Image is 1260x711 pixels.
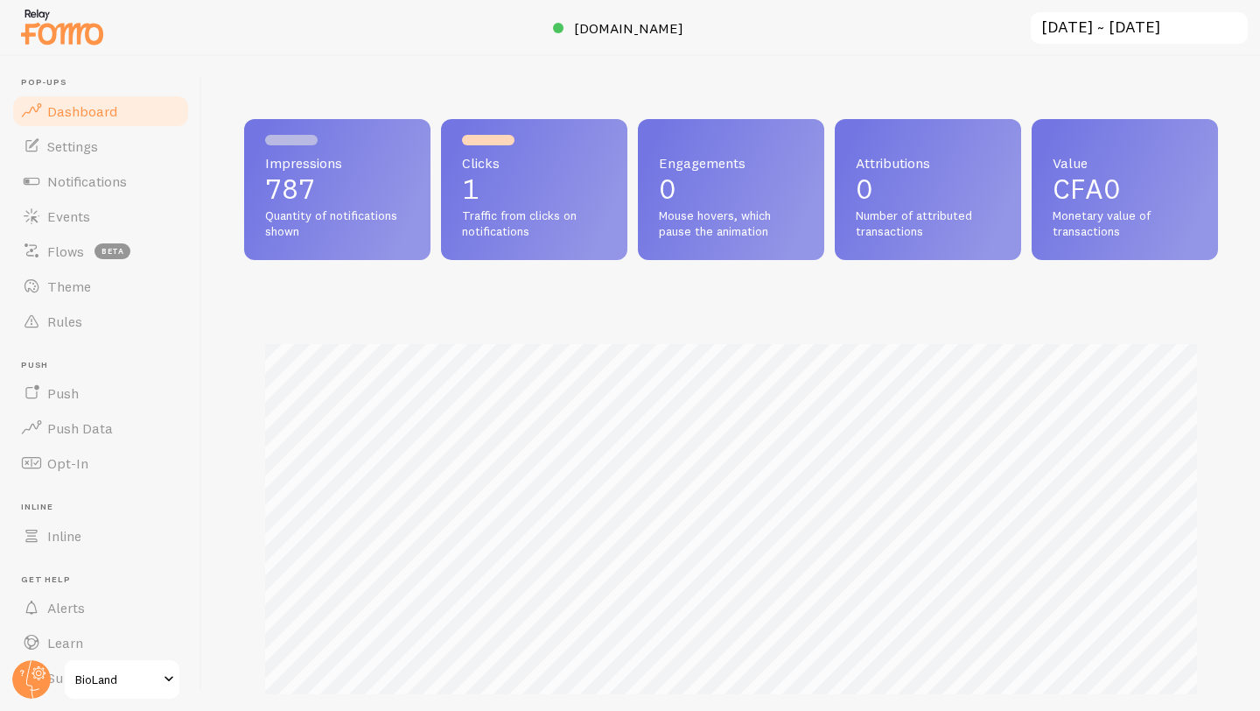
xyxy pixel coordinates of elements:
span: Dashboard [47,102,117,120]
p: 1 [462,175,606,203]
a: Inline [10,518,191,553]
a: Push Data [10,411,191,446]
a: Opt-In [10,446,191,481]
a: Learn [10,625,191,660]
a: Notifications [10,164,191,199]
span: Quantity of notifications shown [265,208,409,239]
a: Alerts [10,590,191,625]
span: Opt-In [47,454,88,472]
span: Flows [47,243,84,260]
span: CFA0 [1053,172,1121,206]
span: Push [47,384,79,402]
span: Events [47,208,90,225]
span: Attributions [856,156,1000,170]
a: Rules [10,304,191,339]
span: Push [21,360,191,371]
span: Get Help [21,574,191,586]
a: Theme [10,269,191,304]
a: BioLand [63,658,181,700]
a: Flows beta [10,234,191,269]
span: Push Data [47,419,113,437]
a: Settings [10,129,191,164]
span: Impressions [265,156,409,170]
a: Push [10,376,191,411]
span: Pop-ups [21,77,191,88]
img: fomo-relay-logo-orange.svg [18,4,106,49]
span: Inline [21,502,191,513]
span: Theme [47,278,91,295]
span: Inline [47,527,81,545]
span: beta [94,243,130,259]
span: BioLand [75,669,158,690]
span: Alerts [47,599,85,616]
span: Clicks [462,156,606,170]
span: Notifications [47,172,127,190]
p: 787 [265,175,409,203]
span: Settings [47,137,98,155]
span: Number of attributed transactions [856,208,1000,239]
a: Dashboard [10,94,191,129]
span: Learn [47,634,83,651]
span: Monetary value of transactions [1053,208,1197,239]
span: Engagements [659,156,803,170]
p: 0 [659,175,803,203]
span: Mouse hovers, which pause the animation [659,208,803,239]
span: Rules [47,313,82,330]
p: 0 [856,175,1000,203]
a: Events [10,199,191,234]
span: Traffic from clicks on notifications [462,208,606,239]
span: Value [1053,156,1197,170]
